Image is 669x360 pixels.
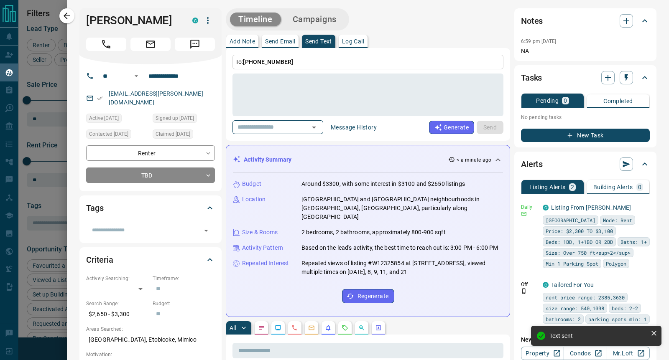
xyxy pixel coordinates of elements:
p: Activity Pattern [242,243,283,252]
svg: Lead Browsing Activity [275,325,281,331]
span: rent price range: 2385,3630 [546,293,625,302]
p: 2 bedrooms, 2 bathrooms, approximately 800-900 sqft [301,228,446,237]
div: condos.ca [543,205,549,210]
div: Tags [86,198,215,218]
button: Open [308,122,320,133]
p: Areas Searched: [86,325,215,333]
svg: Listing Alerts [325,325,332,331]
span: Min 1 Parking Spot [546,259,598,268]
p: Pending [536,98,559,104]
p: Location [242,195,266,204]
button: Open [131,71,141,81]
svg: Push Notification Only [521,288,527,294]
span: Email [130,38,171,51]
h2: Alerts [521,157,543,171]
span: Baths: 1+ [620,238,647,246]
p: 0 [638,184,641,190]
p: NA [521,47,650,56]
p: Motivation: [86,351,215,358]
div: Tasks [521,68,650,88]
div: Wed Aug 06 2025 [86,129,148,141]
svg: Requests [342,325,348,331]
div: Notes [521,11,650,31]
a: Property [521,347,564,360]
div: Alerts [521,154,650,174]
p: Around $3300, with some interest in $3100 and $2650 listings [301,180,465,188]
p: Send Text [305,38,332,44]
button: Regenerate [342,289,394,303]
p: To: [232,55,503,69]
p: 2 [571,184,574,190]
span: parking spots min: 1 [588,315,647,323]
h2: Notes [521,14,543,28]
p: Daily [521,203,538,211]
a: [EMAIL_ADDRESS][PERSON_NAME][DOMAIN_NAME] [109,90,203,106]
div: Thu Aug 21 2025 [86,114,148,125]
p: Actively Searching: [86,275,148,282]
p: All [230,325,236,331]
svg: Email [521,211,527,217]
p: 6:59 pm [DATE] [521,38,557,44]
svg: Opportunities [358,325,365,331]
p: Budget [242,180,261,188]
h2: Tags [86,201,103,215]
svg: Email Verified [97,95,103,101]
button: Generate [429,121,474,134]
span: Call [86,38,126,51]
p: Send Email [265,38,295,44]
p: Repeated views of listing #W12325854 at [STREET_ADDRESS], viewed multiple times on [DATE], 8, 9, ... [301,259,503,276]
span: bathrooms: 2 [546,315,581,323]
p: Off [521,281,538,288]
a: Tailored For You [551,281,594,288]
span: size range: 540,1098 [546,304,604,312]
span: Claimed [DATE] [156,130,190,138]
p: Budget: [153,300,215,307]
span: Signed up [DATE] [156,114,194,122]
p: < a minute ago [457,156,491,164]
a: Listing From [PERSON_NAME] [551,204,631,211]
span: Price: $2,300 TO $3,100 [546,227,613,235]
span: [GEOGRAPHIC_DATA] [546,216,595,224]
div: Wed Aug 06 2025 [153,129,215,141]
span: [PHONE_NUMBER] [243,58,293,65]
svg: Calls [291,325,298,331]
h2: Criteria [86,253,113,266]
div: Renter [86,145,215,161]
div: Text sent [549,332,647,339]
svg: Emails [308,325,315,331]
p: Repeated Interest [242,259,289,268]
p: Log Call [342,38,364,44]
button: Open [200,225,212,236]
p: Listing Alerts [529,184,566,190]
div: Wed Aug 06 2025 [153,114,215,125]
h2: Tasks [521,71,542,84]
span: Contacted [DATE] [89,130,128,138]
div: condos.ca [192,18,198,23]
span: Size: Over 750 ft<sup>2</sup> [546,248,631,257]
p: Size & Rooms [242,228,278,237]
span: beds: 2-2 [612,304,638,312]
button: Timeline [230,13,281,26]
p: New Alert: [521,335,650,344]
h1: [PERSON_NAME] [86,14,180,27]
div: Activity Summary< a minute ago [233,152,503,167]
p: Completed [603,98,633,104]
span: Active [DATE] [89,114,119,122]
p: $2,650 - $3,300 [86,307,148,321]
p: [GEOGRAPHIC_DATA] and [GEOGRAPHIC_DATA] neighbourhoods in [GEOGRAPHIC_DATA], [GEOGRAPHIC_DATA], p... [301,195,503,221]
div: condos.ca [543,282,549,288]
button: Message History [326,121,382,134]
p: Add Note [230,38,255,44]
p: Timeframe: [153,275,215,282]
div: Criteria [86,250,215,270]
button: Campaigns [284,13,345,26]
div: TBD [86,167,215,183]
svg: Notes [258,325,265,331]
svg: Agent Actions [375,325,382,331]
button: New Task [521,129,650,142]
p: No pending tasks [521,111,650,124]
p: Search Range: [86,300,148,307]
p: 0 [564,98,567,104]
p: [GEOGRAPHIC_DATA], Etobicoke, Mimico [86,333,215,347]
span: Mode: Rent [603,216,632,224]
